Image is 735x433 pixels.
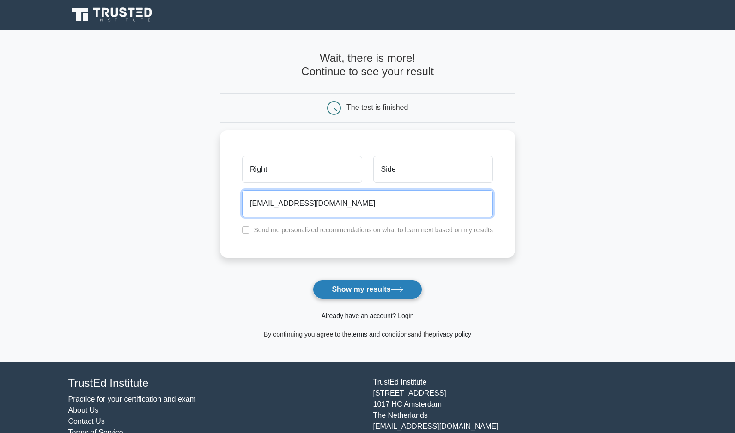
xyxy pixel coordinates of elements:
[242,190,493,217] input: Email
[351,331,411,338] a: terms and conditions
[68,417,105,425] a: Contact Us
[220,52,515,78] h4: Wait, there is more! Continue to see your result
[214,329,521,340] div: By continuing you agree to the and the
[68,395,196,403] a: Practice for your certification and exam
[313,280,422,299] button: Show my results
[373,156,493,183] input: Last name
[321,312,413,319] a: Already have an account? Login
[254,226,493,234] label: Send me personalized recommendations on what to learn next based on my results
[68,377,362,390] h4: TrustEd Institute
[432,331,471,338] a: privacy policy
[242,156,362,183] input: First name
[346,103,408,111] div: The test is finished
[68,406,99,414] a: About Us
